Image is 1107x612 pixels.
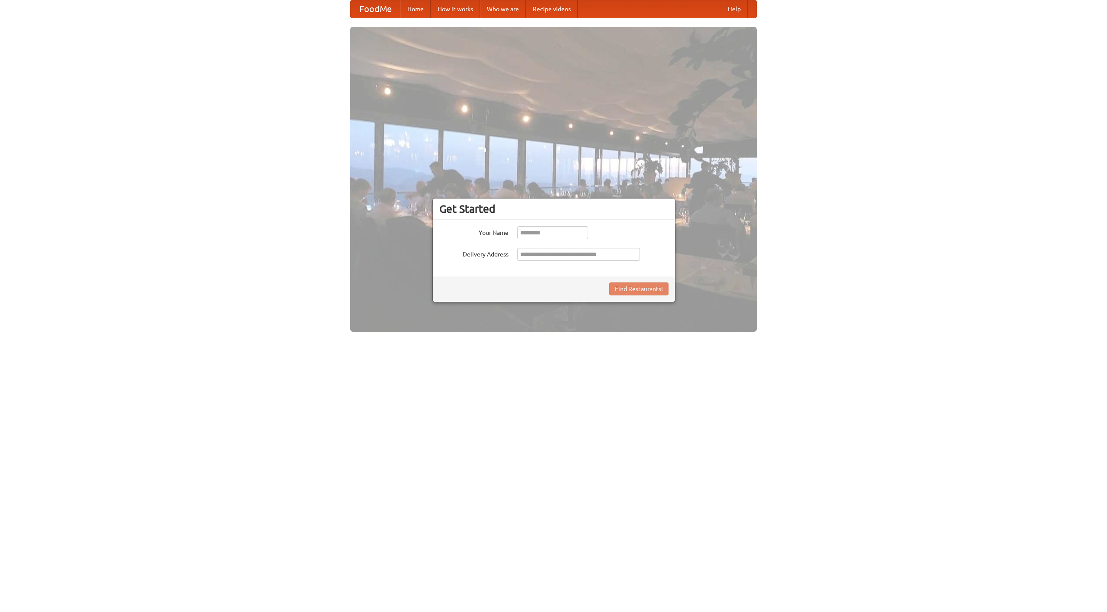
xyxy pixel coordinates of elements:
a: Recipe videos [526,0,578,18]
a: Help [721,0,748,18]
a: FoodMe [351,0,400,18]
label: Your Name [439,226,509,237]
h3: Get Started [439,202,669,215]
a: Who we are [480,0,526,18]
label: Delivery Address [439,248,509,259]
a: Home [400,0,431,18]
button: Find Restaurants! [609,282,669,295]
a: How it works [431,0,480,18]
